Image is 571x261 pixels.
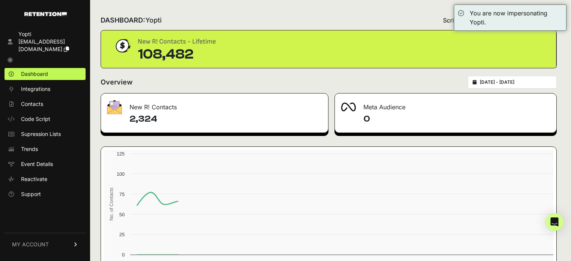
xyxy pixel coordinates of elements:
[107,100,122,114] img: fa-envelope-19ae18322b30453b285274b1b8af3d052b27d846a4fbe8435d1a52b978f639a2.png
[5,158,86,170] a: Event Details
[5,128,86,140] a: Supression Lists
[101,15,162,26] h2: DASHBOARD:
[119,232,125,237] text: 25
[101,94,328,116] div: New R! Contacts
[443,16,479,25] span: Script status
[18,30,83,38] div: Yopti
[5,188,86,200] a: Support
[138,36,216,47] div: New R! Contacts - Lifetime
[21,70,48,78] span: Dashboard
[5,173,86,185] a: Reactivate
[21,175,47,183] span: Reactivate
[21,115,50,123] span: Code Script
[545,213,563,231] div: Open Intercom Messenger
[119,192,125,197] text: 75
[21,190,41,198] span: Support
[21,130,61,138] span: Supression Lists
[108,187,114,220] text: No. of Contacts
[24,12,67,16] img: Retention.com
[470,9,562,27] div: You are now impersonating Yopti.
[122,252,125,258] text: 0
[21,85,50,93] span: Integrations
[5,83,86,95] a: Integrations
[119,212,125,217] text: 50
[5,68,86,80] a: Dashboard
[363,113,551,125] h4: 0
[21,145,38,153] span: Trends
[113,36,132,55] img: dollar-coin-05c43ed7efb7bc0c12610022525b4bbbb207c7efeef5aecc26f025e68dcafac9.png
[18,38,65,52] span: [EMAIL_ADDRESS][DOMAIN_NAME]
[5,98,86,110] a: Contacts
[101,77,133,88] h2: Overview
[341,103,356,112] img: fa-meta-2f981b61bb99beabf952f7030308934f19ce035c18b003e963880cc3fabeebb7.png
[5,113,86,125] a: Code Script
[5,143,86,155] a: Trends
[335,94,557,116] div: Meta Audience
[12,241,49,248] span: MY ACCOUNT
[21,160,53,168] span: Event Details
[145,16,162,24] span: Yopti
[21,100,43,108] span: Contacts
[130,113,322,125] h4: 2,324
[138,47,216,62] div: 108,482
[5,28,86,55] a: Yopti [EMAIL_ADDRESS][DOMAIN_NAME]
[5,233,86,256] a: MY ACCOUNT
[117,151,125,157] text: 125
[117,171,125,177] text: 100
